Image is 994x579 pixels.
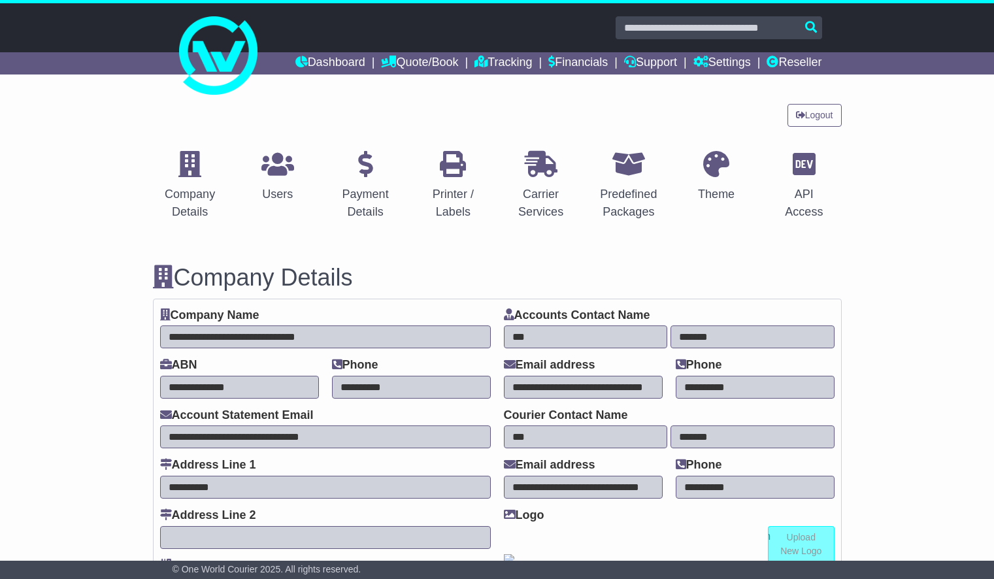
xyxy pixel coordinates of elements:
[689,146,743,208] a: Theme
[160,508,256,523] label: Address Line 2
[504,554,514,565] img: GetCustomerLogo
[676,358,722,372] label: Phone
[328,146,403,225] a: Payment Details
[424,186,482,221] div: Printer / Labels
[591,146,666,225] a: Predefined Packages
[474,52,532,74] a: Tracking
[504,358,595,372] label: Email address
[160,458,256,472] label: Address Line 1
[160,358,197,372] label: ABN
[775,186,833,221] div: API Access
[512,186,570,221] div: Carrier Services
[504,508,544,523] label: Logo
[332,358,378,372] label: Phone
[698,186,735,203] div: Theme
[504,458,595,472] label: Email address
[261,186,294,203] div: Users
[160,559,252,573] label: Address Type
[173,564,361,574] span: © One World Courier 2025. All rights reserved.
[693,52,751,74] a: Settings
[768,526,835,563] a: Upload New Logo
[600,186,657,221] div: Predefined Packages
[153,265,842,291] h3: Company Details
[160,308,259,323] label: Company Name
[253,146,303,208] a: Users
[624,52,677,74] a: Support
[337,186,394,221] div: Payment Details
[767,52,821,74] a: Reseller
[504,308,650,323] label: Accounts Contact Name
[504,146,578,225] a: Carrier Services
[160,408,314,423] label: Account Statement Email
[504,408,628,423] label: Courier Contact Name
[787,104,842,127] a: Logout
[153,146,227,225] a: Company Details
[161,186,219,221] div: Company Details
[381,52,458,74] a: Quote/Book
[295,52,365,74] a: Dashboard
[767,146,841,225] a: API Access
[548,52,608,74] a: Financials
[676,458,722,472] label: Phone
[416,146,490,225] a: Printer / Labels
